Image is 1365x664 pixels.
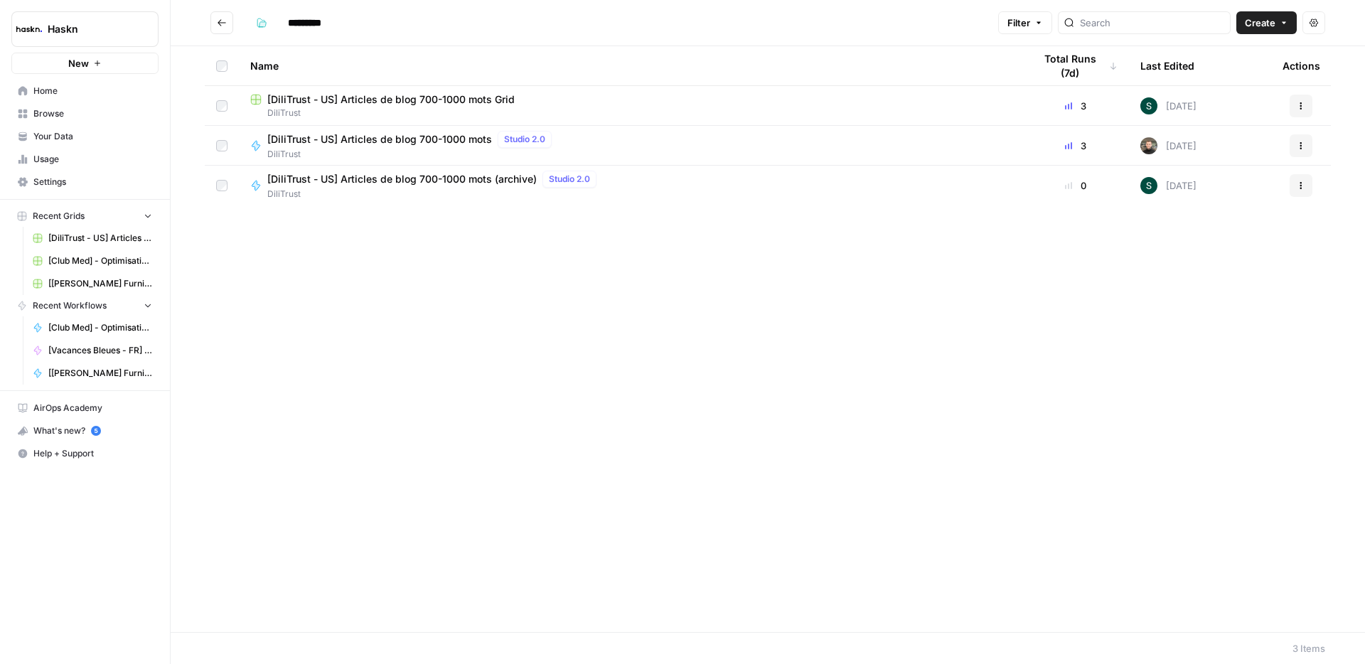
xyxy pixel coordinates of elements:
[1034,139,1118,153] div: 3
[1034,46,1118,85] div: Total Runs (7d)
[48,367,152,380] span: [[PERSON_NAME] Furniture - US] Pages catégories - 500-1000 mots
[26,227,159,250] a: [DiliTrust - US] Articles de blog 700-1000 mots Grid
[11,419,159,442] button: What's new? 5
[26,250,159,272] a: [Club Med] - Optimisation + FAQ Grid
[68,56,89,70] span: New
[549,173,590,186] span: Studio 2.0
[26,339,159,362] a: [Vacances Bleues - FR] Pages refonte sites hôtels - [GEOGRAPHIC_DATA]
[33,402,152,414] span: AirOps Academy
[11,295,159,316] button: Recent Workflows
[48,255,152,267] span: [Club Med] - Optimisation + FAQ Grid
[250,171,1011,200] a: [DiliTrust - US] Articles de blog 700-1000 mots (archive)Studio 2.0DiliTrust
[16,16,42,42] img: Haskn Logo
[48,321,152,334] span: [Club Med] - Optimisation + FAQ
[1034,99,1118,113] div: 3
[1140,137,1197,154] div: [DATE]
[11,125,159,148] a: Your Data
[250,107,1011,119] span: DiliTrust
[11,148,159,171] a: Usage
[12,420,158,441] div: What's new?
[267,92,515,107] span: [DiliTrust - US] Articles de blog 700-1000 mots Grid
[48,277,152,290] span: [[PERSON_NAME] Furniture - US] Pages catégories - 500-1000 mots Grid
[1140,46,1194,85] div: Last Edited
[504,133,545,146] span: Studio 2.0
[1292,641,1325,655] div: 3 Items
[1140,137,1157,154] img: udf09rtbz9abwr5l4z19vkttxmie
[1140,97,1197,114] div: [DATE]
[267,148,557,161] span: DiliTrust
[267,188,602,200] span: DiliTrust
[11,442,159,465] button: Help + Support
[11,80,159,102] a: Home
[11,11,159,47] button: Workspace: Haskn
[11,53,159,74] button: New
[11,171,159,193] a: Settings
[33,85,152,97] span: Home
[26,272,159,295] a: [[PERSON_NAME] Furniture - US] Pages catégories - 500-1000 mots Grid
[1080,16,1224,30] input: Search
[11,397,159,419] a: AirOps Academy
[11,205,159,227] button: Recent Grids
[33,153,152,166] span: Usage
[267,132,492,146] span: [DiliTrust - US] Articles de blog 700-1000 mots
[267,172,537,186] span: [DiliTrust - US] Articles de blog 700-1000 mots (archive)
[1007,16,1030,30] span: Filter
[48,344,152,357] span: [Vacances Bleues - FR] Pages refonte sites hôtels - [GEOGRAPHIC_DATA]
[1140,177,1157,194] img: 1zy2mh8b6ibtdktd6l3x6modsp44
[48,232,152,245] span: [DiliTrust - US] Articles de blog 700-1000 mots Grid
[33,210,85,223] span: Recent Grids
[11,102,159,125] a: Browse
[250,131,1011,161] a: [DiliTrust - US] Articles de blog 700-1000 motsStudio 2.0DiliTrust
[1140,97,1157,114] img: 1zy2mh8b6ibtdktd6l3x6modsp44
[1283,46,1320,85] div: Actions
[33,176,152,188] span: Settings
[26,316,159,339] a: [Club Med] - Optimisation + FAQ
[250,46,1011,85] div: Name
[33,130,152,143] span: Your Data
[1236,11,1297,34] button: Create
[48,22,134,36] span: Haskn
[94,427,97,434] text: 5
[1140,177,1197,194] div: [DATE]
[1034,178,1118,193] div: 0
[1245,16,1275,30] span: Create
[998,11,1052,34] button: Filter
[33,299,107,312] span: Recent Workflows
[250,92,1011,119] a: [DiliTrust - US] Articles de blog 700-1000 mots GridDiliTrust
[33,447,152,460] span: Help + Support
[26,362,159,385] a: [[PERSON_NAME] Furniture - US] Pages catégories - 500-1000 mots
[210,11,233,34] button: Go back
[33,107,152,120] span: Browse
[91,426,101,436] a: 5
